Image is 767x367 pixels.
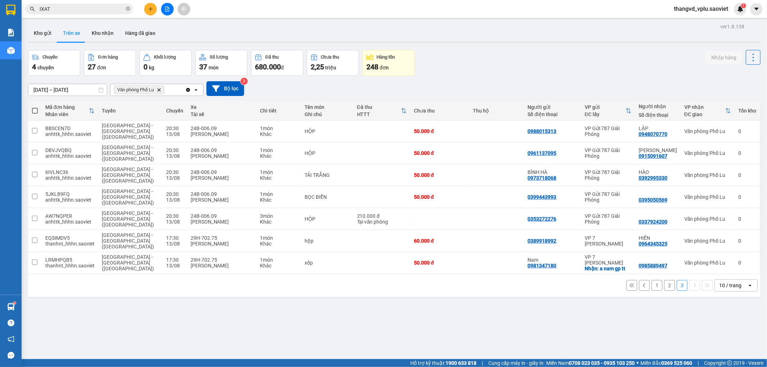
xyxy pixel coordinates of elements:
[311,63,324,71] span: 2,25
[639,197,667,203] div: 0395050569
[191,263,253,269] div: [PERSON_NAME]
[357,219,407,225] div: Tại văn phòng
[307,50,359,76] button: Chưa thu2,25 triệu
[488,359,544,367] span: Cung cấp máy in - giấy in:
[114,86,164,94] span: Văn phòng Phố Lu, close by backspace
[45,241,95,247] div: thanhnt_hhhn.saoviet
[528,150,557,156] div: 0961137095
[482,359,483,367] span: |
[157,88,161,92] svg: Delete
[636,362,639,364] span: ⚪️
[698,359,699,367] span: |
[414,260,466,266] div: 50.000 đ
[639,263,667,269] div: 0985889497
[546,359,635,367] span: Miền Nam
[45,263,95,269] div: thanhnt_hhhn.saoviet
[585,111,626,117] div: ĐC lấy
[260,197,297,203] div: Khác
[166,125,183,131] div: 20:30
[45,111,89,117] div: Nhân viên
[747,283,753,288] svg: open
[166,169,183,175] div: 20:30
[191,175,253,181] div: [PERSON_NAME]
[191,147,253,153] div: 24B-006.09
[661,360,692,366] strong: 0369 525 060
[720,23,744,31] div: ver 1.8.138
[639,175,667,181] div: 0392995330
[738,108,756,114] div: Tồn kho
[753,6,760,12] span: caret-down
[102,254,154,271] span: [GEOGRAPHIC_DATA] - [GEOGRAPHIC_DATA] ([GEOGRAPHIC_DATA])
[185,87,191,93] svg: Clear all
[8,336,14,343] span: notification
[45,219,95,225] div: anhttk_hhhn.saoviet
[585,125,631,137] div: VP Gửi 787 Giải Phóng
[98,55,118,60] div: Đơn hàng
[305,172,350,178] div: TẢI TRẮNG
[639,219,667,225] div: 0337924200
[255,63,281,71] span: 680.000
[42,55,58,60] div: Chuyến
[414,128,466,134] div: 50.000 đ
[585,213,631,225] div: VP Gửi 787 Giải Phóng
[305,111,350,117] div: Ghi chú
[410,359,476,367] span: Hỗ trợ kỹ thuật:
[528,104,577,110] div: Người gửi
[305,216,350,222] div: HỘP
[528,257,577,263] div: Nam
[45,153,95,159] div: anhttk_hhhn.saoviet
[166,175,183,181] div: 13/08
[191,257,253,263] div: 29H-702.75
[652,280,662,291] button: 1
[191,197,253,203] div: [PERSON_NAME]
[149,65,154,70] span: kg
[414,150,466,156] div: 50.000 đ
[165,6,170,12] span: file-add
[260,257,297,263] div: 1 món
[28,50,80,76] button: Chuyến4chuyến
[195,50,247,76] button: Số lượng37món
[741,3,746,8] sup: 1
[126,6,130,11] span: close-circle
[639,104,677,109] div: Người nhận
[102,166,154,184] span: [GEOGRAPHIC_DATA] - [GEOGRAPHIC_DATA] ([GEOGRAPHIC_DATA])
[738,216,756,222] div: 0
[664,280,675,291] button: 2
[639,241,667,247] div: 0964345325
[380,65,389,70] span: đơn
[321,55,339,60] div: Chưa thu
[166,257,183,263] div: 17:30
[528,175,557,181] div: 0973718068
[260,169,297,175] div: 1 món
[191,131,253,137] div: [PERSON_NAME]
[251,50,303,76] button: Đã thu680.000đ
[32,63,36,71] span: 4
[528,128,557,134] div: 0988015313
[161,3,174,15] button: file-add
[45,125,95,131] div: BBSCEN7D
[14,302,16,304] sup: 1
[640,359,692,367] span: Miền Bắc
[738,172,756,178] div: 0
[681,101,735,120] th: Toggle SortBy
[45,235,95,241] div: EQSIMDV5
[414,194,466,200] div: 50.000 đ
[585,254,631,266] div: VP 7 [PERSON_NAME]
[585,104,626,110] div: VP gửi
[639,235,677,241] div: HIỀN
[119,24,161,42] button: Hàng đã giao
[677,280,688,291] button: 3
[102,210,154,228] span: [GEOGRAPHIC_DATA] - [GEOGRAPHIC_DATA] ([GEOGRAPHIC_DATA])
[126,6,130,13] span: close-circle
[362,50,415,76] button: Hàng tồn248đơn
[305,150,350,156] div: HỘP
[737,6,744,12] img: icon-new-feature
[102,232,154,249] span: [GEOGRAPHIC_DATA] - [GEOGRAPHIC_DATA] ([GEOGRAPHIC_DATA])
[191,235,253,241] div: 29H-702.75
[45,197,95,203] div: anhttk_hhhn.saoviet
[260,191,297,197] div: 1 món
[45,169,95,175] div: 6IVLNC36
[7,47,15,54] img: warehouse-icon
[166,131,183,137] div: 13/08
[260,125,297,131] div: 1 món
